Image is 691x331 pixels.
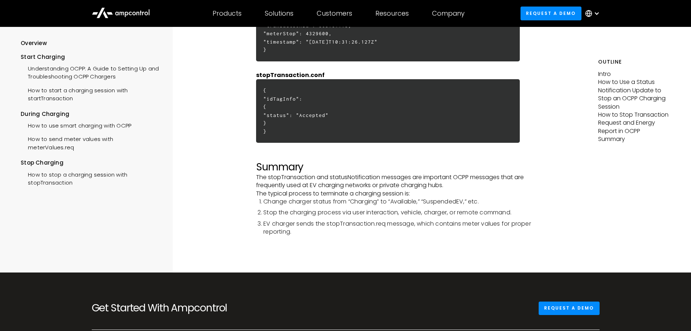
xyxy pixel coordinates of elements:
p: Intro [598,70,670,78]
h6: { "idTagInfo": { "status": "Accepted" } } [256,79,520,143]
div: Products [213,9,242,17]
a: How to stop a charging session with stopTransaction [21,167,159,189]
a: Request a demo [521,7,581,20]
div: Stop Charging [21,159,159,167]
p: How to Use a Status Notification Update to Stop an OCPP Charging Session [598,78,670,111]
li: EV charger sends the stopTransaction.req message, which contains meter values for proper reporting. [263,220,549,236]
div: Customers [317,9,352,17]
li: Stop the charging process via user interaction, vehicle, charger, or remote command. [263,209,549,217]
h5: Outline [598,58,670,66]
p: ‍ [256,145,549,153]
p: Summary [598,135,670,143]
p: ‍ [256,63,549,71]
p: The typical process to terminate a charging session is: [256,190,549,198]
div: Overview [21,39,47,47]
div: Resources [375,9,409,17]
a: How to send meter values with meterValues.req [21,132,159,154]
p: ‍ [256,153,549,161]
p: The stopTransaction and statusNotification messages are important OCPP messages that are frequent... [256,173,549,190]
p: How to Stop Transaction Request and Energy Report in OCPP [598,111,670,135]
a: How to use smart charging with OCPP [21,118,131,132]
strong: stopTransaction.conf [256,71,325,79]
div: Start Charging [21,53,159,61]
div: Solutions [265,9,293,17]
div: During Charging [21,110,159,118]
a: Overview [21,39,47,53]
a: Understanding OCPP: A Guide to Setting Up and Troubleshooting OCPP Chargers [21,61,159,83]
li: Change charger status from “Charging” to “Available,” “SuspendedEV,” etc. [263,198,549,206]
h2: Summary [256,161,549,173]
h2: Get Started With Ampcontrol [92,302,251,314]
a: Request a demo [539,302,600,315]
a: How to start a charging session with startTransaction [21,83,159,105]
div: Company [432,9,465,17]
